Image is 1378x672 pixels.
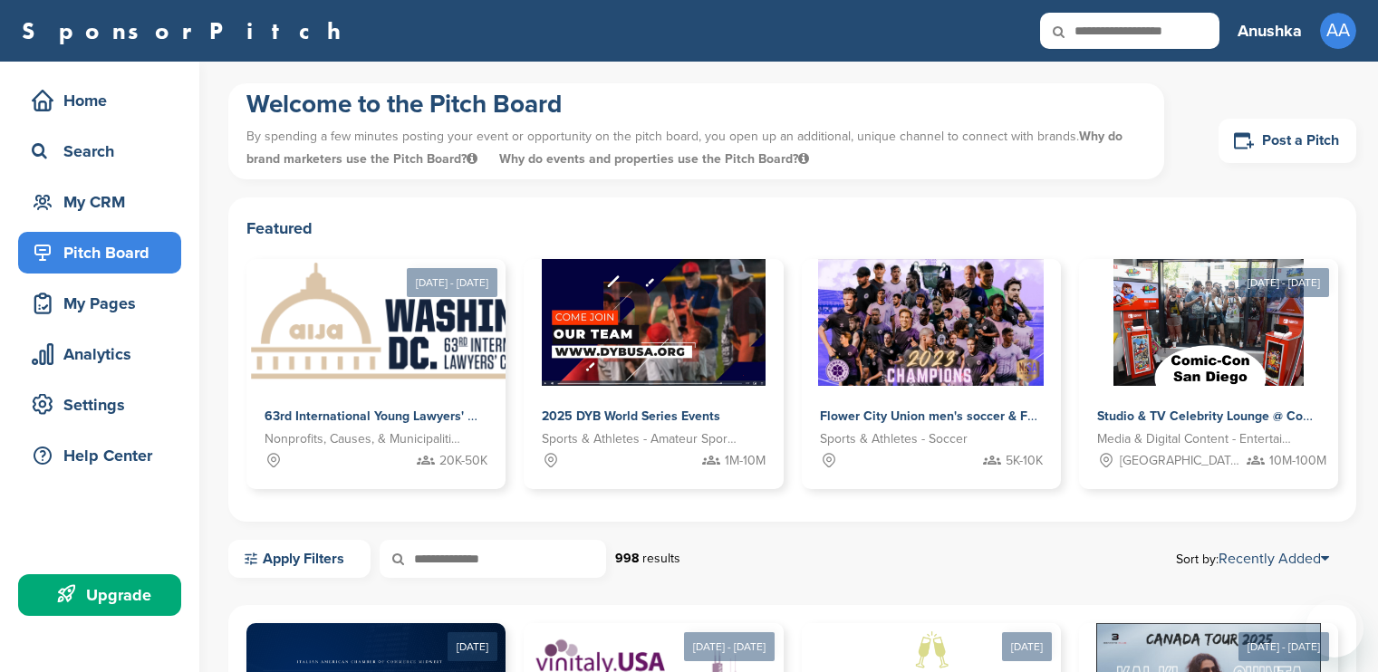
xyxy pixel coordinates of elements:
[542,259,766,386] img: Sponsorpitch &
[524,259,783,489] a: Sponsorpitch & 2025 DYB World Series Events Sports & Athletes - Amateur Sports Leagues 1M-10M
[1113,259,1304,386] img: Sponsorpitch &
[18,435,181,476] a: Help Center
[1320,13,1356,49] span: AA
[439,451,487,471] span: 20K-50K
[725,451,766,471] span: 1M-10M
[1238,268,1329,297] div: [DATE] - [DATE]
[1097,429,1293,449] span: Media & Digital Content - Entertainment
[499,151,809,167] span: Why do events and properties use the Pitch Board?
[246,88,1146,120] h1: Welcome to the Pitch Board
[27,84,181,117] div: Home
[542,429,737,449] span: Sports & Athletes - Amateur Sports Leagues
[18,181,181,223] a: My CRM
[18,80,181,121] a: Home
[1219,119,1356,163] a: Post a Pitch
[27,236,181,269] div: Pitch Board
[1176,552,1329,566] span: Sort by:
[1219,550,1329,568] a: Recently Added
[27,389,181,421] div: Settings
[18,283,181,324] a: My Pages
[27,439,181,472] div: Help Center
[27,338,181,370] div: Analytics
[18,130,181,172] a: Search
[642,551,680,566] span: results
[246,259,606,386] img: Sponsorpitch &
[27,579,181,611] div: Upgrade
[818,259,1044,386] img: Sponsorpitch &
[246,216,1338,241] h2: Featured
[1238,18,1302,43] h3: Anushka
[1269,451,1326,471] span: 10M-100M
[27,186,181,218] div: My CRM
[1120,451,1242,471] span: [GEOGRAPHIC_DATA], [GEOGRAPHIC_DATA]
[802,259,1061,489] a: Sponsorpitch & Flower City Union men's soccer & Flower City 1872 women's soccer Sports & Athletes...
[1238,632,1329,661] div: [DATE] - [DATE]
[18,384,181,426] a: Settings
[246,120,1146,175] p: By spending a few minutes posting your event or opportunity on the pitch board, you open up an ad...
[1238,11,1302,51] a: Anushka
[246,230,506,489] a: [DATE] - [DATE] Sponsorpitch & 63rd International Young Lawyers' Congress Nonprofits, Causes, & M...
[615,551,639,566] strong: 998
[820,429,968,449] span: Sports & Athletes - Soccer
[820,408,1215,424] span: Flower City Union men's soccer & Flower City 1872 women's soccer
[22,19,352,43] a: SponsorPitch
[1006,451,1043,471] span: 5K-10K
[1002,632,1052,661] div: [DATE]
[265,408,523,424] span: 63rd International Young Lawyers' Congress
[407,268,497,297] div: [DATE] - [DATE]
[1306,600,1364,658] iframe: Button to launch messaging window
[542,408,720,424] span: 2025 DYB World Series Events
[27,287,181,320] div: My Pages
[684,632,775,661] div: [DATE] - [DATE]
[18,333,181,375] a: Analytics
[27,135,181,168] div: Search
[1079,230,1338,489] a: [DATE] - [DATE] Sponsorpitch & Studio & TV Celebrity Lounge @ Comic-Con [GEOGRAPHIC_DATA]. Over 3...
[18,232,181,274] a: Pitch Board
[265,429,460,449] span: Nonprofits, Causes, & Municipalities - Professional Development
[448,632,497,661] div: [DATE]
[228,540,371,578] a: Apply Filters
[18,574,181,616] a: Upgrade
